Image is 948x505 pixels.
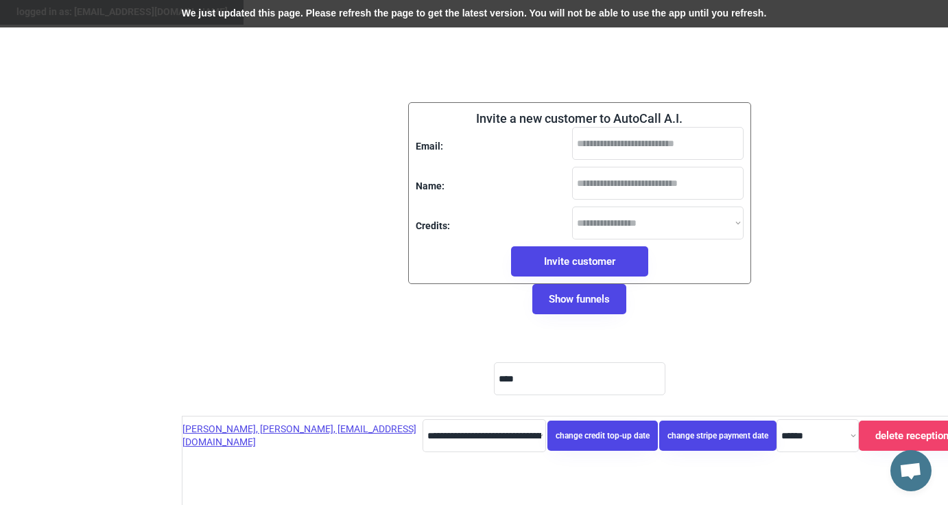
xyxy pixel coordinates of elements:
[547,421,658,451] button: change credit top-up date
[416,220,450,233] div: Credits:
[532,284,626,314] button: Show funnels
[182,423,423,449] div: [PERSON_NAME], [PERSON_NAME], [EMAIL_ADDRESS][DOMAIN_NAME]
[476,110,683,127] div: Invite a new customer to AutoCall A.I.
[511,246,648,277] button: Invite customer
[416,140,443,154] div: Email:
[890,450,932,491] div: Open chat
[416,180,445,193] div: Name:
[659,421,777,451] button: change stripe payment date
